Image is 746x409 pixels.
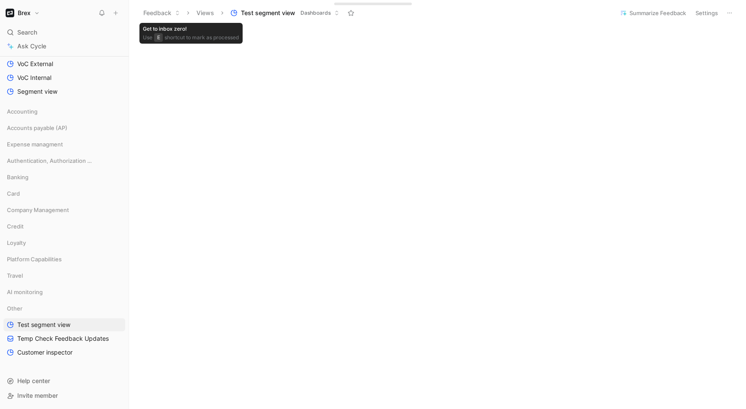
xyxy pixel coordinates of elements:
img: Brex [6,9,14,17]
span: Customer inspector [17,348,73,357]
span: Banking [7,173,28,181]
div: Company Management [3,203,125,219]
div: E [154,33,163,42]
button: Views [193,6,218,19]
span: Authentication, Authorization & Auditing [7,156,93,165]
span: Search [17,27,37,38]
span: Temp Check Feedback Updates [17,334,109,343]
div: Expense managment [3,138,125,151]
div: Search [3,26,125,39]
button: Summarize Feedback [616,7,690,19]
a: Ask Cycle [3,40,125,53]
div: Accounts payable (AP) [3,121,125,137]
button: Test segment viewDashboards [227,6,343,19]
span: Test segment view [17,320,70,329]
span: Dashboards [300,9,331,17]
div: OtherTest segment viewTemp Check Feedback UpdatesCustomer inspector [3,302,125,359]
div: Authentication, Authorization & Auditing [3,154,125,170]
span: Other [7,304,22,313]
span: Invite member [17,392,58,399]
div: Banking [3,171,125,184]
span: Help center [17,377,50,384]
span: Credit [7,222,24,231]
div: Company Management [3,203,125,216]
div: AI monitoring [3,285,125,301]
button: BrexBrex [3,7,42,19]
div: Banking [3,171,125,186]
a: VoC External [3,57,125,70]
span: Ask Cycle [17,41,46,51]
span: VoC External [17,60,53,68]
span: Segment view [17,87,57,96]
div: Accounting [3,105,125,120]
button: Settings [692,7,722,19]
div: Platform Capabilities [3,253,125,268]
div: Credit [3,220,125,233]
span: Loyalty [7,238,26,247]
div: Card [3,187,125,200]
span: Card [7,189,20,198]
a: Temp Check Feedback Updates [3,332,125,345]
a: Customer inspector [3,346,125,359]
span: Accounting [7,107,38,116]
div: Loyalty [3,236,125,252]
div: Accounting [3,105,125,118]
div: Travel [3,269,125,285]
h1: Brex [18,9,31,17]
div: Authentication, Authorization & Auditing [3,154,125,167]
span: Travel [7,271,23,280]
div: Loyalty [3,236,125,249]
div: Use shortcut to mark as processed [143,33,239,42]
span: Accounts payable (AP) [7,124,67,132]
div: Other [3,302,125,315]
div: Get to inbox zero! [143,25,239,33]
div: Platform Capabilities [3,253,125,266]
span: VoC Internal [17,73,51,82]
div: Travel [3,269,125,282]
span: AI monitoring [7,288,43,296]
div: Expense managment [3,138,125,153]
span: Expense managment [7,140,63,149]
a: VoC Internal [3,71,125,84]
a: Test segment view [3,318,125,331]
span: Company Management [7,206,69,214]
div: Help center [3,374,125,387]
div: AI monitoring [3,285,125,298]
div: Accounts payable (AP) [3,121,125,134]
div: Invite member [3,389,125,402]
div: Credit [3,220,125,235]
a: Segment view [3,85,125,98]
div: Card [3,187,125,203]
span: Platform Capabilities [7,255,62,263]
button: Feedback [139,6,184,19]
span: Test segment view [241,9,295,17]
